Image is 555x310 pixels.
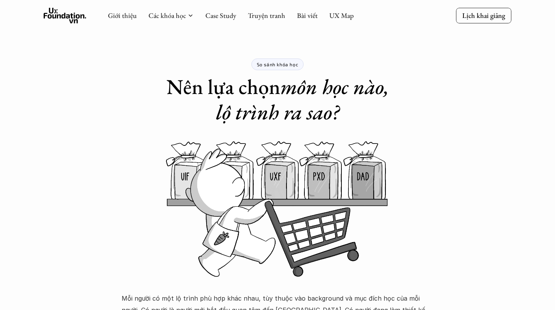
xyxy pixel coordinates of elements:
em: môn học nào, lộ trình ra sao? [216,73,394,126]
a: Case Study [205,11,236,20]
a: Lịch khai giảng [456,8,511,23]
a: Truyện tranh [248,11,285,20]
a: UX Map [329,11,354,20]
h1: Nên lựa chọn [157,74,398,125]
a: Giới thiệu [108,11,137,20]
a: Bài viết [297,11,318,20]
p: Lịch khai giảng [462,11,505,20]
p: So sánh khóa học [257,62,299,67]
a: Các khóa học [148,11,186,20]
